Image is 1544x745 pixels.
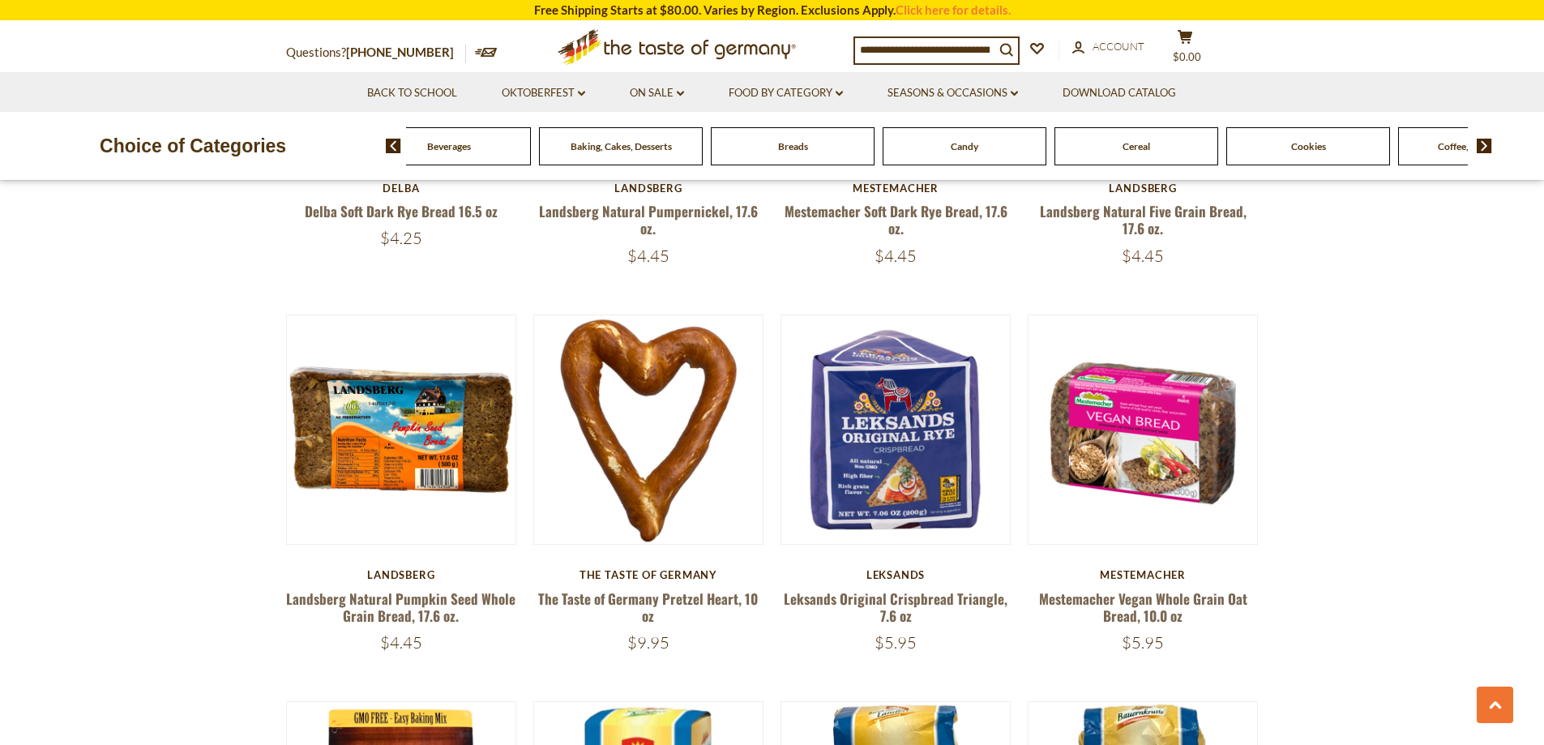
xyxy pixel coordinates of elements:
div: The Taste of Germany [533,568,764,581]
a: [PHONE_NUMBER] [346,45,454,59]
span: $5.95 [875,632,917,653]
img: previous arrow [386,139,401,153]
div: Mestemacher [781,182,1012,195]
span: $4.45 [875,246,917,266]
div: Delba [286,182,517,195]
span: $5.95 [1122,632,1164,653]
div: Landsberg [533,182,764,195]
span: $0.00 [1173,50,1201,63]
a: Leksands Original Crispbread Triangle, 7.6 oz [784,589,1007,626]
button: $0.00 [1161,29,1210,70]
div: Landsberg [1028,182,1259,195]
div: Leksands [781,568,1012,581]
a: Delba Soft Dark Rye Bread 16.5 oz [305,201,498,221]
div: Mestemacher [1028,568,1259,581]
a: Account [1072,38,1144,56]
a: Oktoberfest [502,84,585,102]
span: $4.45 [627,246,669,266]
a: Mestemacher Soft Dark Rye Bread, 17.6 oz. [785,201,1007,238]
a: Seasons & Occasions [887,84,1018,102]
span: Account [1093,40,1144,53]
a: Coffee, Cocoa & Tea [1438,140,1523,152]
a: Landsberg Natural Pumpkin Seed Whole Grain Bread, 17.6 oz. [286,589,515,626]
a: Food By Category [729,84,843,102]
a: Back to School [367,84,457,102]
span: $9.95 [627,632,669,653]
a: Click here for details. [896,2,1011,17]
a: The Taste of Germany Pretzel Heart, 10 oz [538,589,758,626]
a: Beverages [427,140,471,152]
a: Download Catalog [1063,84,1176,102]
a: Breads [778,140,808,152]
span: $4.25 [380,228,422,248]
img: Mestemacher Vegan Whole Grain Oat Bread, 10.0 oz [1029,315,1258,545]
div: Landsberg [286,568,517,581]
img: The Taste of Germany Pretzel Heart, 10 oz [534,315,763,545]
img: Leksands Original Crispbread Triangle, 7.6 oz [781,315,1011,545]
a: Landsberg Natural Five Grain Bread, 17.6 oz. [1040,201,1247,238]
a: Cookies [1291,140,1326,152]
span: $4.45 [380,632,422,653]
span: $4.45 [1122,246,1164,266]
a: Candy [951,140,978,152]
img: next arrow [1477,139,1492,153]
img: Landsberg Natural Pumpkin Seed Whole Grain Bread, 17.6 oz. [287,315,516,545]
a: On Sale [630,84,684,102]
a: Mestemacher Vegan Whole Grain Oat Bread, 10.0 oz [1039,589,1247,626]
a: Baking, Cakes, Desserts [571,140,672,152]
a: Cereal [1123,140,1150,152]
a: Landsberg Natural Pumpernickel, 17.6 oz. [539,201,758,238]
p: Questions? [286,42,466,63]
